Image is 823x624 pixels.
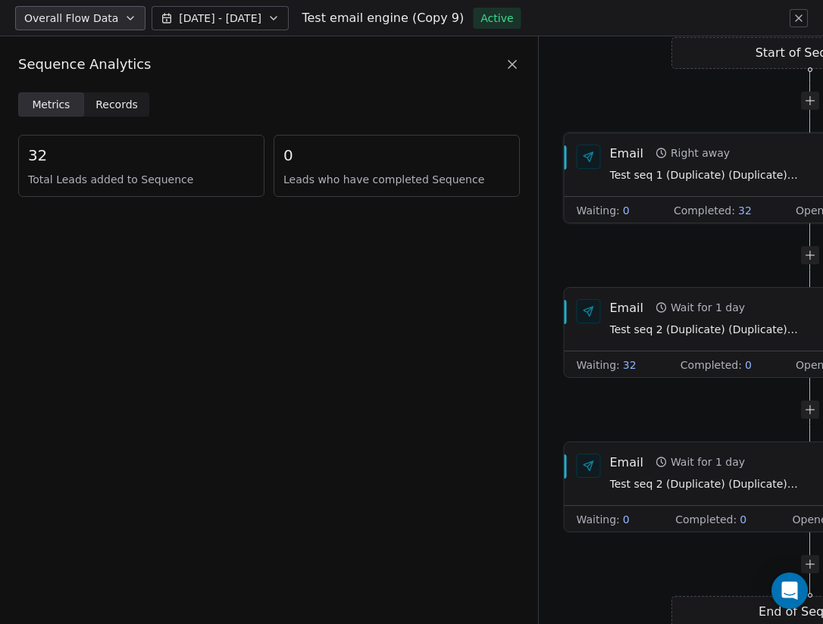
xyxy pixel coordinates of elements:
span: Sequence Analytics [18,55,151,74]
span: Test seq 2 (Duplicate) (Duplicate) (Duplicate) (Duplicate) (Duplicate) [610,476,800,493]
div: Email [610,299,643,316]
span: Completed : [674,203,735,218]
span: Waiting : [577,512,620,527]
span: 0 [745,357,752,373]
button: Overall Flow Data [15,6,146,30]
span: Test seq 1 (Duplicate) (Duplicate) (Duplicate) (Duplicate) (Duplicate) [610,167,800,184]
div: Open Intercom Messenger [771,573,808,609]
span: Total Leads added to Sequence [28,172,255,187]
span: Waiting : [577,357,620,373]
span: 32 [623,357,637,373]
button: [DATE] - [DATE] [152,6,289,30]
span: Active [480,11,513,26]
span: [DATE] - [DATE] [179,11,261,26]
span: 0 [740,512,746,527]
div: Email [610,454,643,470]
h1: Test email engine (Copy 9) [302,10,464,27]
span: Records [95,97,138,113]
span: 0 [283,145,510,166]
span: Completed : [675,512,737,527]
span: Leads who have completed Sequence [283,172,510,187]
span: 32 [28,145,255,166]
span: Waiting : [577,203,620,218]
span: 32 [738,203,752,218]
span: 0 [623,203,630,218]
span: Completed : [681,357,742,373]
div: Email [610,145,643,161]
span: Test seq 2 (Duplicate) (Duplicate) (Duplicate) (Duplicate) (Duplicate) [610,322,800,339]
span: 0 [623,512,630,527]
span: Overall Flow Data [24,11,118,26]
